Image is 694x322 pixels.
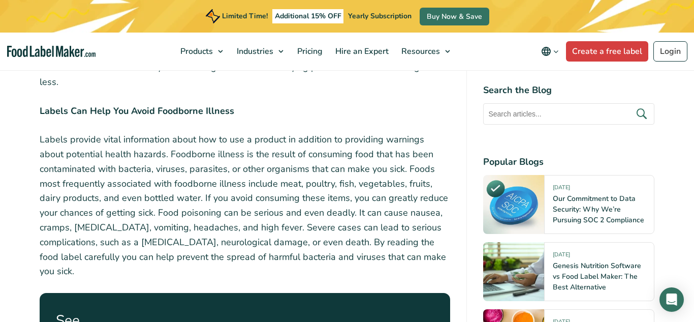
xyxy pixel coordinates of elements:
span: Resources [398,46,441,57]
a: Industries [231,33,289,70]
span: [DATE] [553,251,570,262]
a: Buy Now & Save [420,8,489,25]
a: Products [174,33,228,70]
span: Yearly Subscription [348,11,412,21]
h4: Search the Blog [483,83,654,97]
p: Labels provide vital information about how to use a product in addition to providing warnings abo... [40,132,450,279]
a: Genesis Nutrition Software vs Food Label Maker: The Best Alternative [553,261,641,292]
strong: Labels Can Help You Avoid Foodborne Illness [40,105,234,117]
a: Login [653,41,687,62]
span: [DATE] [553,184,570,195]
span: Industries [234,46,274,57]
a: Food Label Maker homepage [7,46,96,57]
a: Create a free label [566,41,648,62]
a: Pricing [291,33,327,70]
a: Hire an Expert [329,33,393,70]
a: Our Commitment to Data Security: Why We’re Pursuing SOC 2 Compliance [553,194,644,225]
span: Products [177,46,214,57]
h4: Popular Blogs [483,155,654,169]
a: Resources [395,33,455,70]
span: Pricing [294,46,324,57]
div: Open Intercom Messenger [659,287,684,312]
span: Hire an Expert [332,46,390,57]
span: Limited Time! [222,11,268,21]
button: Change language [534,41,566,62]
span: Additional 15% OFF [272,9,344,23]
input: Search articles... [483,103,654,125]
